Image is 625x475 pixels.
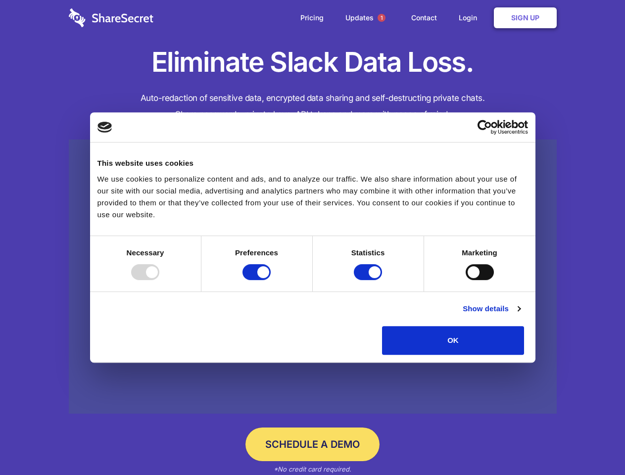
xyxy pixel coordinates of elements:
strong: Statistics [351,248,385,257]
strong: Marketing [462,248,497,257]
a: Wistia video thumbnail [69,140,557,414]
button: OK [382,326,524,355]
a: Contact [401,2,447,33]
h1: Eliminate Slack Data Loss. [69,45,557,80]
span: 1 [378,14,385,22]
div: This website uses cookies [97,157,528,169]
strong: Necessary [127,248,164,257]
strong: Preferences [235,248,278,257]
img: logo [97,122,112,133]
h4: Auto-redaction of sensitive data, encrypted data sharing and self-destructing private chats. Shar... [69,90,557,123]
em: *No credit card required. [274,465,351,473]
a: Show details [463,303,520,315]
a: Sign Up [494,7,557,28]
a: Schedule a Demo [245,427,380,461]
div: We use cookies to personalize content and ads, and to analyze our traffic. We also share informat... [97,173,528,221]
a: Pricing [290,2,334,33]
img: logo-wordmark-white-trans-d4663122ce5f474addd5e946df7df03e33cb6a1c49d2221995e7729f52c070b2.svg [69,8,153,27]
a: Usercentrics Cookiebot - opens in a new window [441,120,528,135]
a: Login [449,2,492,33]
